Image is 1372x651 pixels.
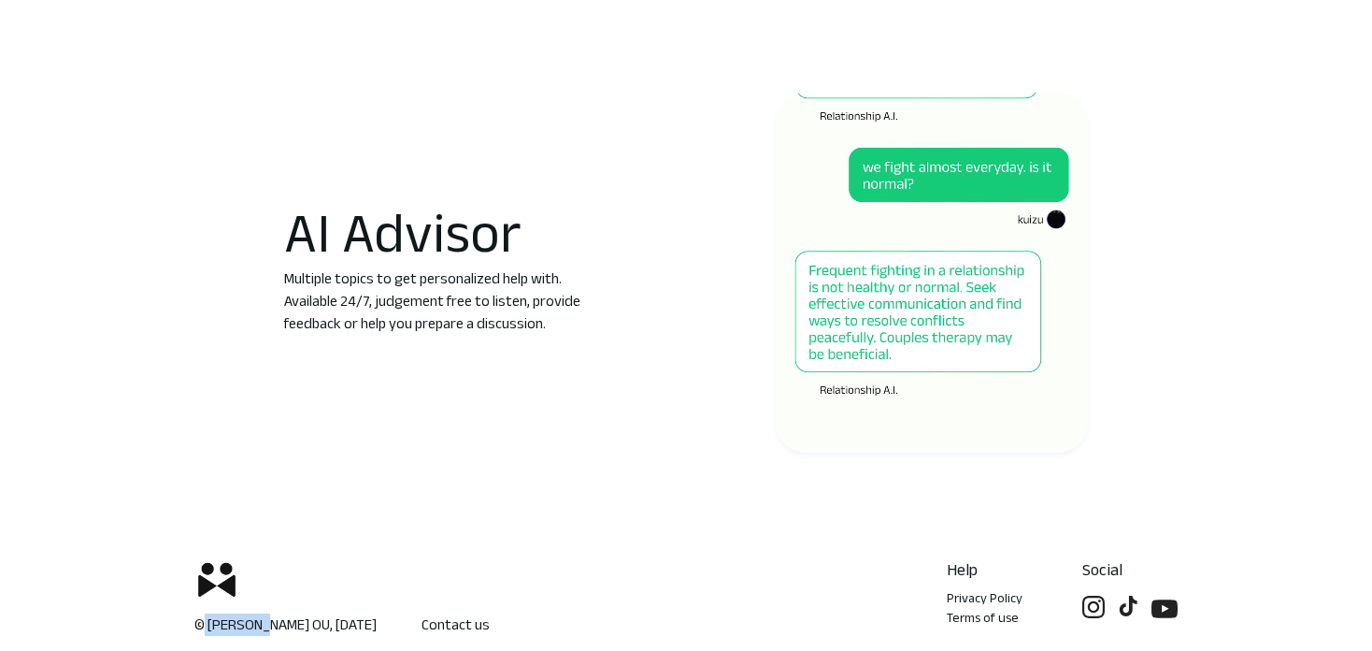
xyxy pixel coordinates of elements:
a: Terms of use [947,608,1022,628]
p: © [PERSON_NAME] OU, [DATE] [194,614,377,636]
img: Follow us on social media [1082,596,1105,618]
p: Help [947,557,1022,583]
h1: AI Advisor [284,204,596,260]
p: Multiple topics to get personalized help with. Available 24/7, judgement free to listen, provide ... [284,260,596,342]
p: Social [1082,557,1178,583]
img: Follow us on social media [1118,596,1138,616]
a: Contact us [422,614,490,636]
img: Follow us on social media [1151,596,1178,622]
a: Privacy Policy [947,588,1022,608]
img: logoicon [194,557,239,602]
